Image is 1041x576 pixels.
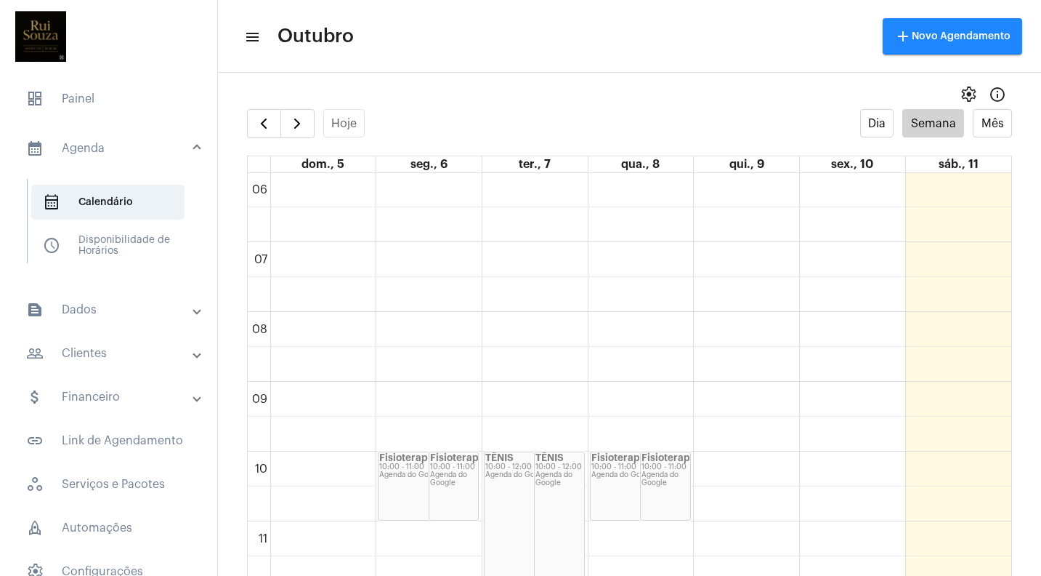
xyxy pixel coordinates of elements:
[26,90,44,108] span: sidenav icon
[430,471,478,487] div: Agenda do Google
[894,28,912,45] mat-icon: add
[251,253,270,266] div: 07
[26,301,44,319] mat-icon: sidenav icon
[43,193,60,211] span: sidenav icon
[726,156,767,172] a: 9 de outubro de 2025
[973,109,1012,137] button: Mês
[9,336,217,371] mat-expansion-panel-header: sidenav iconClientes
[249,393,270,406] div: 09
[591,463,689,471] div: 10:00 - 11:00
[244,28,259,46] mat-icon: sidenav icon
[323,109,365,137] button: Hoje
[9,380,217,415] mat-expansion-panel-header: sidenav iconFinanceiro
[15,423,203,458] span: Link de Agendamento
[430,453,487,463] strong: Fisioterapia
[860,109,894,137] button: Dia
[641,471,689,487] div: Agenda do Google
[26,345,194,362] mat-panel-title: Clientes
[960,86,977,103] span: settings
[591,453,649,463] strong: Fisioterapia
[430,463,478,471] div: 10:00 - 11:00
[485,453,514,463] strong: TÊNIS
[9,172,217,284] div: sidenav iconAgenda
[9,125,217,172] mat-expansion-panel-header: sidenav iconAgenda
[379,471,477,479] div: Agenda do Google
[954,80,983,109] button: settings
[379,453,437,463] strong: Fisioterapia
[535,471,583,487] div: Agenda do Google
[31,228,185,263] span: Disponibilidade de Horários
[989,86,1006,103] mat-icon: Info
[26,140,44,157] mat-icon: sidenav icon
[828,156,876,172] a: 10 de outubro de 2025
[26,388,194,406] mat-panel-title: Financeiro
[26,140,194,157] mat-panel-title: Agenda
[26,432,44,449] mat-icon: sidenav icon
[15,81,203,116] span: Painel
[26,388,44,406] mat-icon: sidenav icon
[9,292,217,327] mat-expansion-panel-header: sidenav iconDados
[535,463,583,471] div: 10:00 - 12:00
[535,453,564,463] strong: TÊNIS
[983,80,1012,109] button: Info
[249,323,270,336] div: 08
[15,467,203,502] span: Serviços e Pacotes
[247,109,281,138] button: Semana Anterior
[641,463,689,471] div: 10:00 - 11:00
[641,453,699,463] strong: Fisioterapia
[894,31,1010,41] span: Novo Agendamento
[26,519,44,537] span: sidenav icon
[256,532,270,545] div: 11
[252,463,270,476] div: 10
[902,109,964,137] button: Semana
[299,156,347,172] a: 5 de outubro de 2025
[485,471,583,479] div: Agenda do Google
[12,7,70,65] img: ccb5d41e-0bfb-24d3-bef9-e6538bf4521d.jpeg
[618,156,663,172] a: 8 de outubro de 2025
[26,476,44,493] span: sidenav icon
[485,463,583,471] div: 10:00 - 12:00
[936,156,981,172] a: 11 de outubro de 2025
[280,109,315,138] button: Próximo Semana
[516,156,554,172] a: 7 de outubro de 2025
[591,471,689,479] div: Agenda do Google
[26,301,194,319] mat-panel-title: Dados
[408,156,450,172] a: 6 de outubro de 2025
[43,237,60,255] span: sidenav icon
[278,25,354,48] span: Outubro
[249,183,270,196] div: 06
[15,511,203,545] span: Automações
[31,185,185,220] span: Calendário
[26,345,44,362] mat-icon: sidenav icon
[379,463,477,471] div: 10:00 - 11:00
[883,18,1022,55] button: Novo Agendamento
